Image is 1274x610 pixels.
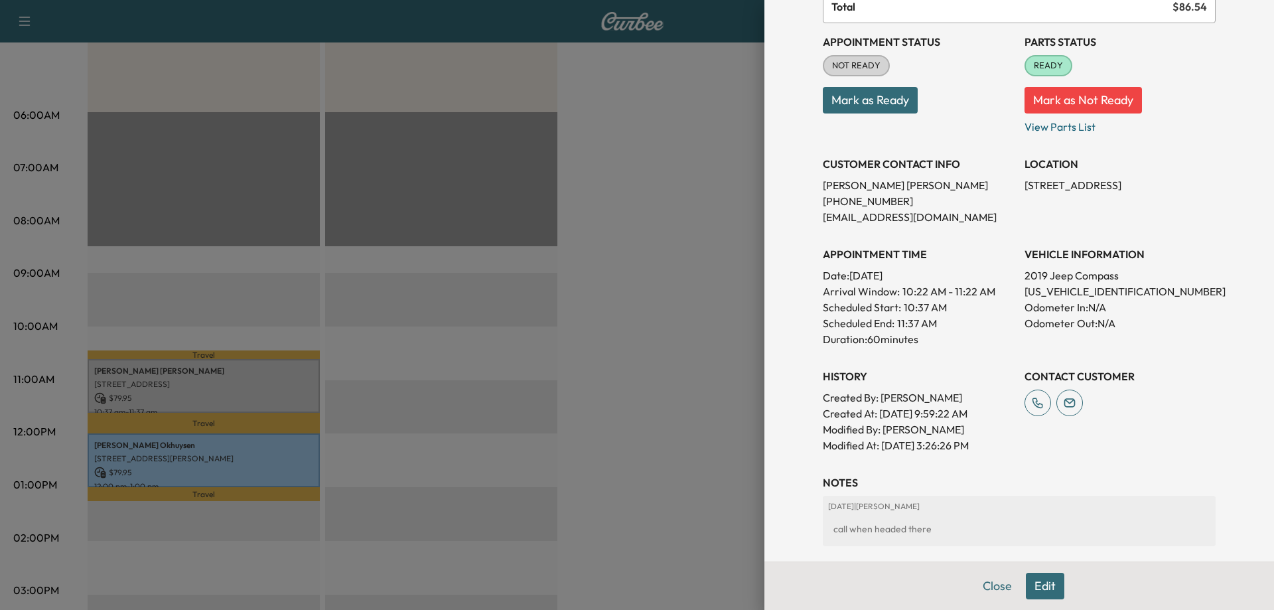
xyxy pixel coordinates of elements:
button: Edit [1026,573,1064,599]
p: Created By : [PERSON_NAME] [823,390,1014,406]
p: [PHONE_NUMBER] [823,193,1014,209]
p: Odometer Out: N/A [1025,315,1216,331]
p: Duration: 60 minutes [823,331,1014,347]
p: Modified By : [PERSON_NAME] [823,421,1014,437]
p: Arrival Window: [823,283,1014,299]
span: 10:22 AM - 11:22 AM [902,283,995,299]
p: Scheduled End: [823,315,894,331]
p: [US_VEHICLE_IDENTIFICATION_NUMBER] [1025,283,1216,299]
h3: CONTACT CUSTOMER [1025,368,1216,384]
p: Created At : [DATE] 9:59:22 AM [823,406,1014,421]
p: [PERSON_NAME] [PERSON_NAME] [823,177,1014,193]
h3: CUSTOMER CONTACT INFO [823,156,1014,172]
h3: History [823,368,1014,384]
h3: VEHICLE INFORMATION [1025,246,1216,262]
p: Scheduled Start: [823,299,901,315]
h3: APPOINTMENT TIME [823,246,1014,262]
span: READY [1026,59,1071,72]
p: Odometer In: N/A [1025,299,1216,315]
p: 10:37 AM [904,299,947,315]
p: 2019 Jeep Compass [1025,267,1216,283]
div: call when headed there [828,517,1210,541]
p: Modified At : [DATE] 3:26:26 PM [823,437,1014,453]
p: [STREET_ADDRESS] [1025,177,1216,193]
h3: Appointment Status [823,34,1014,50]
p: 11:37 AM [897,315,937,331]
button: Mark as Ready [823,87,918,114]
h3: NOTES [823,475,1216,491]
button: Mark as Not Ready [1025,87,1142,114]
p: [EMAIL_ADDRESS][DOMAIN_NAME] [823,209,1014,225]
h3: Parts Status [1025,34,1216,50]
p: Date: [DATE] [823,267,1014,283]
p: [DATE] | [PERSON_NAME] [828,501,1210,512]
span: NOT READY [824,59,888,72]
button: Close [974,573,1021,599]
h3: LOCATION [1025,156,1216,172]
p: View Parts List [1025,114,1216,135]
